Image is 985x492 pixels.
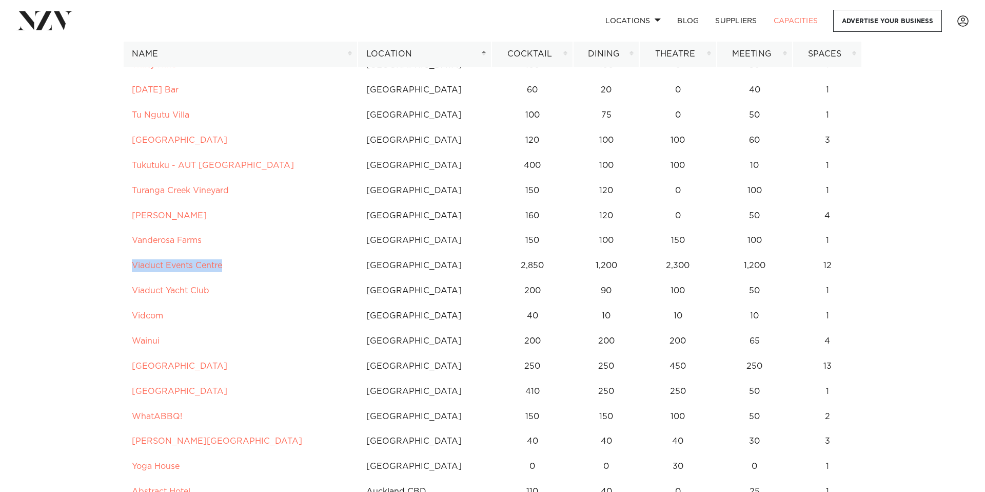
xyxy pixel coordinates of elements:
[639,278,717,304] td: 100
[793,278,862,304] td: 1
[491,329,574,354] td: 200
[573,128,639,153] td: 100
[669,10,707,32] a: BLOG
[639,42,717,67] th: Theatre: activate to sort column ascending
[717,78,793,103] td: 40
[717,429,793,454] td: 30
[793,253,862,278] td: 12
[793,429,862,454] td: 3
[358,354,491,379] td: [GEOGRAPHIC_DATA]
[132,136,227,144] a: [GEOGRAPHIC_DATA]
[358,128,491,153] td: [GEOGRAPHIC_DATA]
[491,304,574,329] td: 40
[491,379,574,404] td: 410
[573,228,639,253] td: 100
[358,178,491,203] td: [GEOGRAPHIC_DATA]
[491,178,574,203] td: 150
[358,304,491,329] td: [GEOGRAPHIC_DATA]
[639,429,717,454] td: 40
[707,10,765,32] a: SUPPLIERS
[132,287,209,295] a: Viaduct Yacht Club
[833,10,942,32] a: Advertise your business
[717,128,793,153] td: 60
[793,228,862,253] td: 1
[573,153,639,178] td: 100
[573,203,639,229] td: 120
[793,304,862,329] td: 1
[717,379,793,404] td: 50
[491,228,574,253] td: 150
[132,212,207,220] a: [PERSON_NAME]
[132,186,229,195] a: Turanga Creek Vineyard
[491,103,574,128] td: 100
[717,354,793,379] td: 250
[491,203,574,229] td: 160
[491,253,574,278] td: 2,850
[491,354,574,379] td: 250
[358,42,491,67] th: Location: activate to sort column descending
[573,78,639,103] td: 20
[639,203,717,229] td: 0
[132,161,294,169] a: Tukutuku - AUT [GEOGRAPHIC_DATA]
[132,437,302,445] a: [PERSON_NAME][GEOGRAPHIC_DATA]
[793,153,862,178] td: 1
[132,462,180,470] a: Yoga House
[491,278,574,304] td: 200
[639,128,717,153] td: 100
[793,103,862,128] td: 1
[132,362,227,370] a: [GEOGRAPHIC_DATA]
[639,103,717,128] td: 0
[717,153,793,178] td: 10
[358,429,491,454] td: [GEOGRAPHIC_DATA]
[717,253,793,278] td: 1,200
[358,454,491,479] td: [GEOGRAPHIC_DATA]
[358,278,491,304] td: [GEOGRAPHIC_DATA]
[358,329,491,354] td: [GEOGRAPHIC_DATA]
[639,78,717,103] td: 0
[132,337,160,345] a: Wainui
[573,429,639,454] td: 40
[793,203,862,229] td: 4
[573,278,639,304] td: 90
[573,379,639,404] td: 250
[717,103,793,128] td: 50
[793,354,862,379] td: 13
[132,111,189,119] a: Tu Ngutu Villa
[573,354,639,379] td: 250
[793,78,862,103] td: 1
[793,379,862,404] td: 1
[132,236,202,244] a: Vanderosa Farms
[123,42,358,67] th: Name: activate to sort column ascending
[717,304,793,329] td: 10
[358,228,491,253] td: [GEOGRAPHIC_DATA]
[573,454,639,479] td: 0
[358,103,491,128] td: [GEOGRAPHIC_DATA]
[717,178,793,203] td: 100
[358,153,491,178] td: [GEOGRAPHIC_DATA]
[639,354,717,379] td: 450
[717,228,793,253] td: 100
[491,153,574,178] td: 400
[573,42,639,67] th: Dining: activate to sort column ascending
[491,78,574,103] td: 60
[358,203,491,229] td: [GEOGRAPHIC_DATA]
[793,454,862,479] td: 1
[639,253,717,278] td: 2,300
[793,128,862,153] td: 3
[717,203,793,229] td: 50
[573,304,639,329] td: 10
[573,404,639,429] td: 150
[717,278,793,304] td: 50
[717,404,793,429] td: 50
[639,329,717,354] td: 200
[132,86,179,94] a: [DATE] Bar
[132,387,227,395] a: [GEOGRAPHIC_DATA]
[639,178,717,203] td: 0
[793,42,862,67] th: Spaces: activate to sort column ascending
[491,454,574,479] td: 0
[573,253,639,278] td: 1,200
[358,404,491,429] td: [GEOGRAPHIC_DATA]
[358,78,491,103] td: [GEOGRAPHIC_DATA]
[717,329,793,354] td: 65
[639,153,717,178] td: 100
